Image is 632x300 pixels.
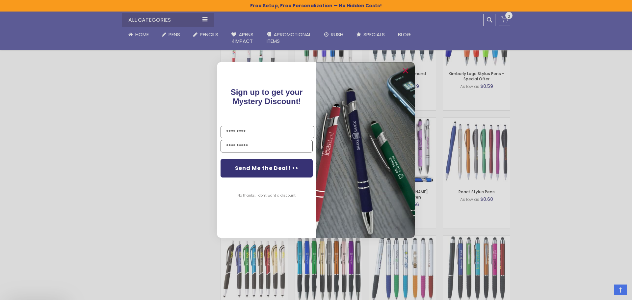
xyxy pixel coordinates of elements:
span: Sign up to get your Mystery Discount [231,88,303,106]
span: ! [231,88,303,106]
button: No thanks, I don't want a discount. [234,187,300,204]
button: Send Me the Deal! >> [221,159,313,177]
img: pop-up-image [316,62,415,238]
button: Close dialog [400,66,411,76]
